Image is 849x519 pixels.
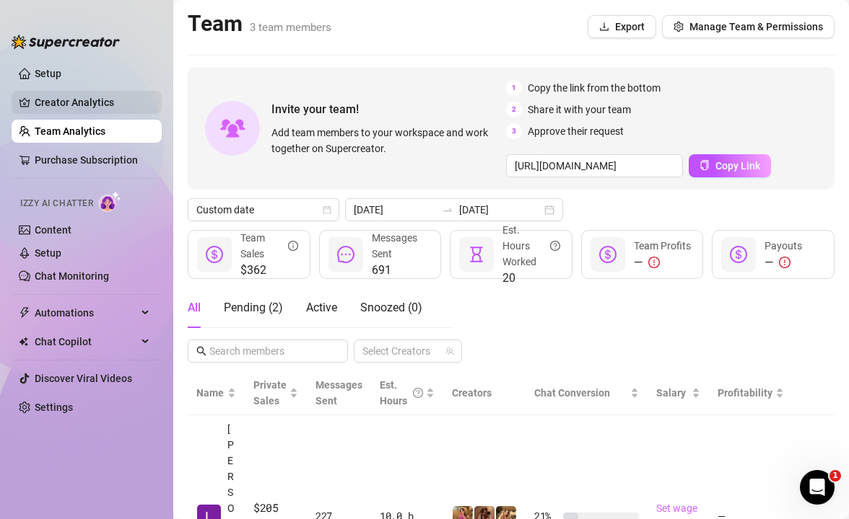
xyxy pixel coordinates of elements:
[445,347,454,355] span: team
[442,204,453,216] span: swap-right
[674,22,684,32] span: setting
[468,246,485,263] span: hourglass
[35,373,132,384] a: Discover Viral Videos
[730,246,747,263] span: dollar-circle
[634,254,691,271] div: —
[196,346,206,356] span: search
[634,240,691,252] span: Team Profits
[337,246,354,263] span: message
[550,222,560,270] span: question-circle
[442,204,453,216] span: to
[240,230,298,262] div: Team Sales
[253,500,298,517] span: $205
[506,123,522,139] span: 3
[250,21,331,34] span: 3 team members
[599,22,609,32] span: download
[196,385,225,401] span: Name
[372,232,417,259] span: Messages Sent
[506,80,522,96] span: 1
[20,197,93,210] span: Izzy AI Chatter
[648,257,660,268] span: exclamation-circle
[188,10,331,37] h2: Team
[35,148,150,172] a: Purchase Subscription
[35,270,109,282] a: Chat Monitoring
[662,15,835,38] button: Manage Team & Permissions
[19,337,28,347] img: Chat Copilot
[443,371,526,415] th: Creators
[372,262,430,279] span: 691
[528,102,631,117] span: Share it with your team
[360,301,422,314] span: Snoozed ( 0 )
[35,68,61,79] a: Setup
[656,387,686,399] span: Salary
[354,202,436,218] input: Start date
[502,222,560,270] div: Est. Hours Worked
[615,21,645,32] span: Export
[35,330,137,353] span: Chat Copilot
[306,301,337,314] span: Active
[240,262,298,279] span: $362
[35,91,150,114] a: Creator Analytics
[715,160,760,172] span: Copy Link
[800,470,835,505] iframe: Intercom live chat
[588,15,656,38] button: Export
[528,123,624,139] span: Approve their request
[765,254,802,271] div: —
[700,160,710,170] span: copy
[188,299,201,316] div: All
[689,21,823,32] span: Manage Team & Permissions
[35,402,73,413] a: Settings
[765,240,802,252] span: Payouts
[599,246,617,263] span: dollar-circle
[315,379,362,407] span: Messages Sent
[12,35,120,49] img: logo-BBDzfeDw.svg
[718,387,772,399] span: Profitability
[209,343,328,359] input: Search members
[35,301,137,324] span: Automations
[19,307,30,319] span: thunderbolt
[506,102,522,117] span: 2
[288,230,298,262] span: info-circle
[323,205,331,214] span: calendar
[35,247,61,259] a: Setup
[779,257,791,268] span: exclamation-circle
[502,270,560,287] span: 20
[253,379,287,407] span: Private Sales
[271,100,506,118] span: Invite your team!
[188,371,245,415] th: Name
[35,224,71,236] a: Content
[380,377,423,409] div: Est. Hours
[99,191,121,212] img: AI Chatter
[459,202,541,218] input: End date
[206,246,223,263] span: dollar-circle
[224,299,283,316] div: Pending ( 2 )
[528,80,661,96] span: Copy the link from the bottom
[413,377,423,409] span: question-circle
[830,470,841,482] span: 1
[689,154,771,177] button: Copy Link
[196,199,331,221] span: Custom date
[271,125,500,156] span: Add team members to your workspace and work together on Supercreator.
[534,387,610,399] span: Chat Conversion
[35,125,105,137] a: Team Analytics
